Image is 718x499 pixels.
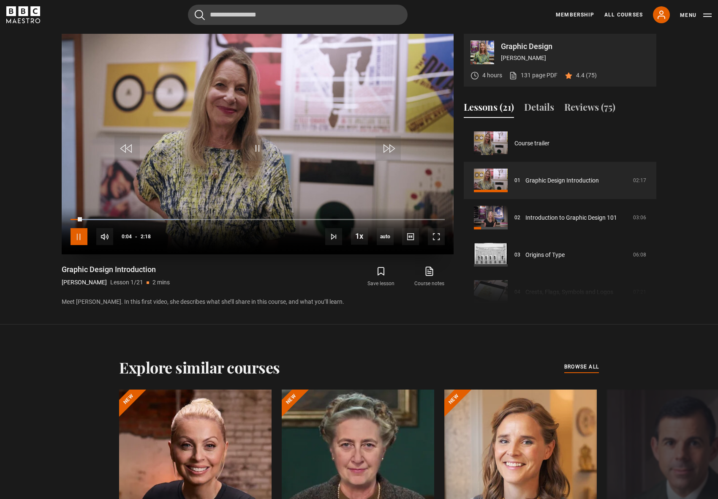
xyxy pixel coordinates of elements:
[141,229,151,244] span: 2:18
[556,11,594,19] a: Membership
[576,71,597,80] p: 4.4 (75)
[62,278,107,287] p: [PERSON_NAME]
[71,228,87,245] button: Pause
[71,219,445,221] div: Progress Bar
[514,139,549,148] a: Course trailer
[62,34,454,254] video-js: Video Player
[509,71,558,80] a: 131 page PDF
[96,228,113,245] button: Mute
[325,228,342,245] button: Next Lesson
[604,11,643,19] a: All Courses
[6,6,40,23] svg: BBC Maestro
[501,54,650,63] p: [PERSON_NAME]
[564,100,615,118] button: Reviews (75)
[525,251,565,259] a: Origins of Type
[525,176,599,185] a: Graphic Design Introduction
[357,264,405,289] button: Save lesson
[564,363,599,371] span: browse all
[680,11,712,19] button: Toggle navigation
[525,213,617,222] a: Introduction to Graphic Design 101
[377,228,394,245] span: auto
[351,228,368,245] button: Playback Rate
[482,71,502,80] p: 4 hours
[122,229,132,244] span: 0:04
[195,10,205,20] button: Submit the search query
[564,363,599,372] a: browse all
[119,358,280,376] h2: Explore similar courses
[405,264,454,289] a: Course notes
[464,100,514,118] button: Lessons (21)
[501,43,650,50] p: Graphic Design
[524,100,554,118] button: Details
[135,234,137,240] span: -
[188,5,408,25] input: Search
[62,264,170,275] h1: Graphic Design Introduction
[428,228,445,245] button: Fullscreen
[402,228,419,245] button: Captions
[152,278,170,287] p: 2 mins
[62,297,454,306] p: Meet [PERSON_NAME]. In this first video, she describes what she’ll share in this course, and what...
[377,228,394,245] div: Current quality: 720p
[110,278,143,287] p: Lesson 1/21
